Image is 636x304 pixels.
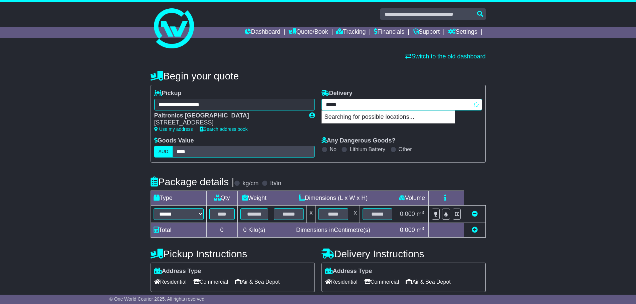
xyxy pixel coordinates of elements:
a: Add new item [472,227,478,233]
a: Remove this item [472,211,478,217]
label: Lithium Battery [350,146,385,153]
label: AUD [154,146,173,158]
label: kg/cm [242,180,258,187]
div: Paltronics [GEOGRAPHIC_DATA] [154,112,302,119]
span: 0.000 [400,211,415,217]
a: Switch to the old dashboard [405,53,485,60]
span: Commercial [364,277,399,287]
td: x [351,206,360,223]
td: Dimensions (L x W x H) [271,191,395,206]
p: Searching for possible locations... [322,111,455,123]
a: Settings [448,27,477,38]
a: Financials [374,27,404,38]
div: [STREET_ADDRESS] [154,119,302,126]
td: Kilo(s) [237,223,271,238]
span: Air & Sea Depot [406,277,451,287]
span: m [417,227,424,233]
a: Dashboard [245,27,280,38]
label: Any Dangerous Goods? [322,137,396,144]
a: Tracking [336,27,366,38]
td: Weight [237,191,271,206]
typeahead: Please provide city [322,99,482,110]
span: Residential [154,277,187,287]
a: Support [413,27,440,38]
span: © One World Courier 2025. All rights reserved. [110,296,206,302]
a: Use my address [154,126,193,132]
h4: Begin your quote [151,70,486,81]
h4: Package details | [151,176,234,187]
td: Type [151,191,206,206]
h4: Pickup Instructions [151,248,315,259]
span: Air & Sea Depot [235,277,280,287]
sup: 3 [422,210,424,215]
span: 0.000 [400,227,415,233]
span: 0 [243,227,246,233]
td: Qty [206,191,237,206]
label: No [330,146,337,153]
span: Commercial [193,277,228,287]
td: Total [151,223,206,238]
a: Search address book [200,126,248,132]
span: Residential [325,277,358,287]
label: lb/in [270,180,281,187]
sup: 3 [422,226,424,231]
td: x [307,206,315,223]
label: Other [399,146,412,153]
label: Pickup [154,90,182,97]
label: Address Type [325,268,372,275]
td: Volume [395,191,429,206]
a: Quote/Book [288,27,328,38]
td: Dimensions in Centimetre(s) [271,223,395,238]
label: Delivery [322,90,353,97]
label: Address Type [154,268,201,275]
td: 0 [206,223,237,238]
h4: Delivery Instructions [322,248,486,259]
span: m [417,211,424,217]
label: Goods Value [154,137,194,144]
